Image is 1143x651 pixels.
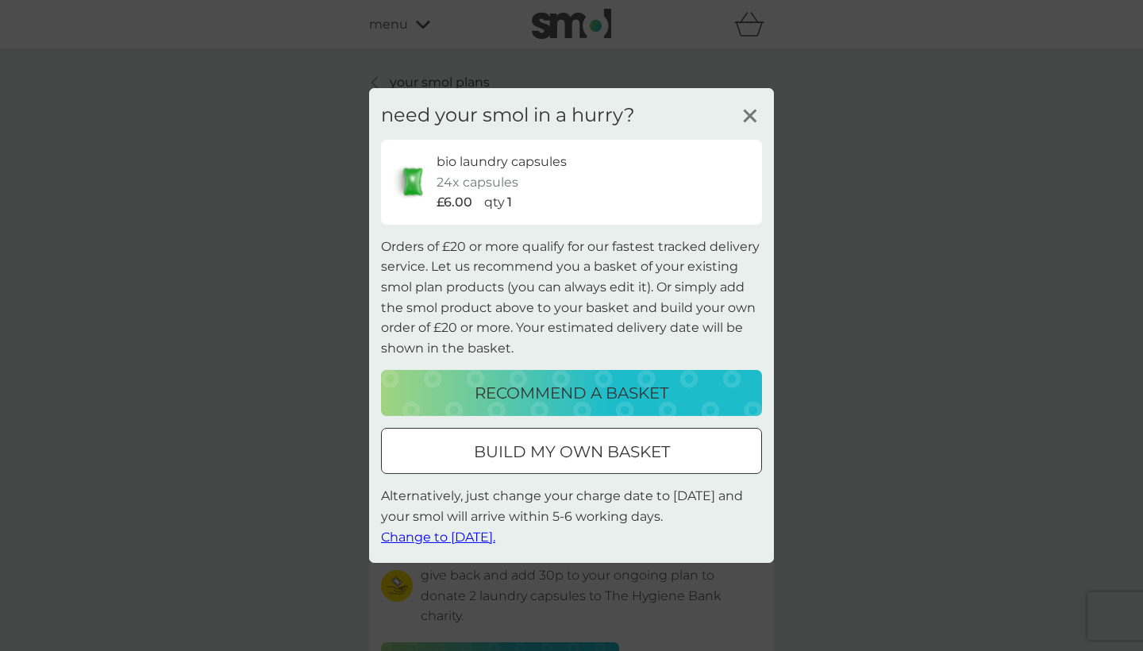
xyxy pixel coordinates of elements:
[507,192,512,213] p: 1
[381,526,495,547] button: Change to [DATE].
[381,370,762,416] button: recommend a basket
[381,237,762,359] p: Orders of £20 or more qualify for our fastest tracked delivery service. Let us recommend you a ba...
[474,439,670,464] p: build my own basket
[381,428,762,474] button: build my own basket
[381,529,495,544] span: Change to [DATE].
[437,172,518,193] p: 24x capsules
[437,192,472,213] p: £6.00
[381,486,762,547] p: Alternatively, just change your charge date to [DATE] and your smol will arrive within 5-6 workin...
[475,380,668,406] p: recommend a basket
[484,192,505,213] p: qty
[437,152,567,172] p: bio laundry capsules
[381,104,635,127] h3: need your smol in a hurry?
